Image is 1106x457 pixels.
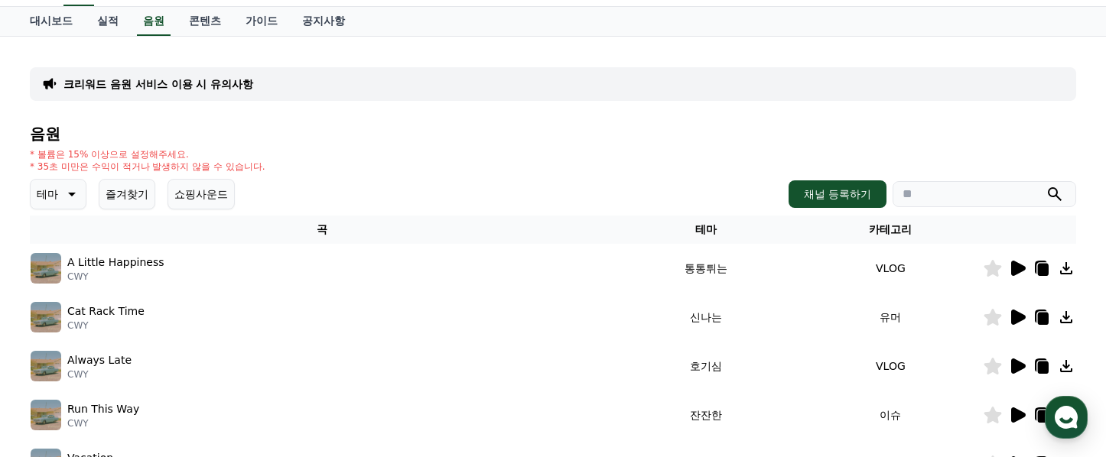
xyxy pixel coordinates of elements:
td: 통통튀는 [614,244,799,293]
a: 크리워드 음원 서비스 이용 시 유의사항 [63,76,253,92]
p: CWY [67,368,132,381]
img: music [31,400,61,430]
a: 콘텐츠 [177,7,233,36]
h4: 음원 [30,125,1076,142]
p: CWY [67,271,164,283]
p: A Little Happiness [67,254,164,271]
img: music [31,351,61,381]
button: 즐겨찾기 [99,179,155,209]
a: 실적 [85,7,131,36]
button: 채널 등록하기 [789,180,886,208]
p: Run This Way [67,401,139,417]
p: * 볼륨은 15% 이상으로 설정해주세요. [30,148,265,160]
td: 잔잔한 [614,391,799,439]
button: 테마 [30,179,86,209]
span: 설정 [236,353,255,365]
td: 신나는 [614,293,799,342]
td: VLOG [799,342,983,391]
span: 홈 [48,353,57,365]
img: music [31,253,61,284]
a: 대시보드 [18,7,85,36]
th: 카테고리 [799,216,983,244]
p: Always Late [67,352,132,368]
a: 가이드 [233,7,290,36]
a: 설정 [197,330,294,368]
th: 테마 [614,216,799,244]
td: 이슈 [799,391,983,439]
span: 대화 [140,354,158,366]
p: 테마 [37,183,58,205]
th: 곡 [30,216,614,244]
td: 유머 [799,293,983,342]
td: 호기심 [614,342,799,391]
p: CWY [67,319,145,332]
a: 대화 [101,330,197,368]
p: CWY [67,417,139,429]
a: 음원 [137,7,171,36]
p: * 35초 미만은 수익이 적거나 발생하지 않을 수 있습니다. [30,160,265,173]
a: 홈 [5,330,101,368]
td: VLOG [799,244,983,293]
a: 공지사항 [290,7,357,36]
p: Cat Rack Time [67,303,145,319]
img: music [31,302,61,332]
button: 쇼핑사운드 [168,179,235,209]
